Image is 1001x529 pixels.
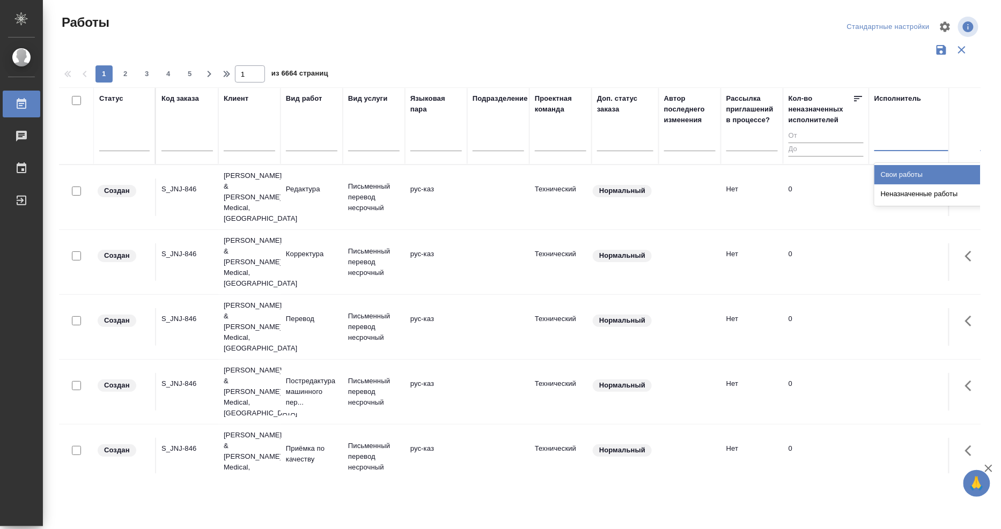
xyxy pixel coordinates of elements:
[161,184,213,195] div: S_JNJ-846
[968,472,986,495] span: 🙏
[874,93,922,104] div: Исполнитель
[789,130,864,143] input: От
[348,441,400,473] p: Письменный перевод несрочный
[97,378,150,393] div: Заказ еще не согласован с клиентом, искать исполнителей рано
[97,249,150,263] div: Заказ еще не согласован с клиентом, искать исполнителей рано
[783,438,869,475] td: 0
[529,178,592,216] td: Технический
[348,181,400,213] p: Письменный перевод несрочный
[224,93,248,104] div: Клиент
[664,93,716,125] div: Автор последнего изменения
[959,373,984,399] button: Здесь прячутся важные кнопки
[599,445,645,456] p: Нормальный
[161,249,213,259] div: S_JNJ-846
[224,235,275,289] p: [PERSON_NAME] & [PERSON_NAME] Medical, [GEOGRAPHIC_DATA]
[181,69,198,79] span: 5
[224,300,275,354] p: [PERSON_NAME] & [PERSON_NAME] Medical, [GEOGRAPHIC_DATA]
[405,308,467,346] td: рус-каз
[348,93,388,104] div: Вид услуги
[599,380,645,391] p: Нормальный
[161,93,199,104] div: Код заказа
[721,308,783,346] td: Нет
[963,470,990,497] button: 🙏
[104,445,130,456] p: Создан
[529,243,592,281] td: Технический
[958,17,981,37] span: Посмотреть информацию
[286,249,337,259] p: Корректура
[597,93,653,115] div: Доп. статус заказа
[405,438,467,475] td: рус-каз
[286,184,337,195] p: Редактура
[473,93,528,104] div: Подразделение
[271,67,328,83] span: из 6664 страниц
[160,65,177,83] button: 4
[138,69,156,79] span: 3
[721,178,783,216] td: Нет
[529,308,592,346] td: Технический
[783,178,869,216] td: 0
[97,184,150,198] div: Заказ еще не согласован с клиентом, искать исполнителей рано
[104,185,130,196] p: Создан
[789,93,853,125] div: Кол-во неназначенных исполнителей
[959,438,984,464] button: Здесь прячутся важные кнопки
[99,93,123,104] div: Статус
[931,40,952,60] button: Сохранить фильтры
[535,93,586,115] div: Проектная команда
[104,250,130,261] p: Создан
[138,65,156,83] button: 3
[783,243,869,281] td: 0
[783,373,869,411] td: 0
[97,443,150,458] div: Заказ еще не согласован с клиентом, искать исполнителей рано
[161,378,213,389] div: S_JNJ-846
[599,315,645,326] p: Нормальный
[405,373,467,411] td: рус-каз
[104,380,130,391] p: Создан
[348,376,400,408] p: Письменный перевод несрочный
[224,430,275,483] p: [PERSON_NAME] & [PERSON_NAME] Medical, [GEOGRAPHIC_DATA]
[952,40,972,60] button: Сбросить фильтры
[97,314,150,328] div: Заказ еще не согласован с клиентом, искать исполнителей рано
[117,69,134,79] span: 2
[721,438,783,475] td: Нет
[959,243,984,269] button: Здесь прячутся важные кнопки
[959,308,984,334] button: Здесь прячутся важные кнопки
[286,376,337,408] p: Постредактура машинного пер...
[286,93,322,104] div: Вид работ
[104,315,130,326] p: Создан
[181,65,198,83] button: 5
[844,19,932,35] div: split button
[405,178,467,216] td: рус-каз
[348,311,400,343] p: Письменный перевод несрочный
[529,373,592,411] td: Технический
[286,443,337,465] p: Приёмка по качеству
[529,438,592,475] td: Технический
[599,250,645,261] p: Нормальный
[224,365,275,419] p: [PERSON_NAME] & [PERSON_NAME] Medical, [GEOGRAPHIC_DATA]
[410,93,462,115] div: Языковая пара
[726,93,778,125] div: Рассылка приглашений в процессе?
[117,65,134,83] button: 2
[721,373,783,411] td: Нет
[405,243,467,281] td: рус-каз
[161,314,213,324] div: S_JNJ-846
[224,170,275,224] p: [PERSON_NAME] & [PERSON_NAME] Medical, [GEOGRAPHIC_DATA]
[160,69,177,79] span: 4
[348,246,400,278] p: Письменный перевод несрочный
[783,308,869,346] td: 0
[286,314,337,324] p: Перевод
[59,14,109,31] span: Работы
[161,443,213,454] div: S_JNJ-846
[599,185,645,196] p: Нормальный
[789,143,864,156] input: До
[721,243,783,281] td: Нет
[932,14,958,40] span: Настроить таблицу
